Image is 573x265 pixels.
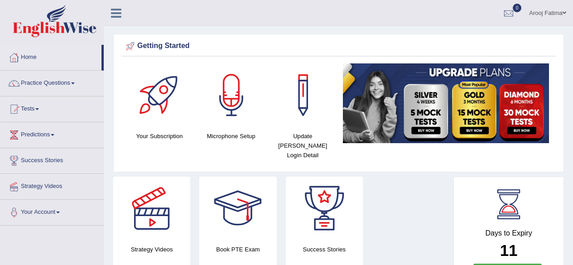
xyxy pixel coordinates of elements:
b: 11 [500,241,518,259]
h4: Success Stories [286,245,363,254]
h4: Strategy Videos [113,245,190,254]
a: Home [0,45,101,67]
h4: Your Subscription [128,131,191,141]
img: small5.jpg [343,63,549,143]
h4: Days to Expiry [464,229,554,237]
a: Practice Questions [0,71,104,93]
a: Tests [0,96,104,119]
span: 0 [513,4,522,12]
h4: Update [PERSON_NAME] Login Detail [271,131,334,160]
a: Success Stories [0,148,104,171]
a: Predictions [0,122,104,145]
a: Your Account [0,200,104,222]
div: Getting Started [124,39,554,53]
a: Strategy Videos [0,174,104,197]
h4: Book PTE Exam [199,245,276,254]
h4: Microphone Setup [200,131,262,141]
